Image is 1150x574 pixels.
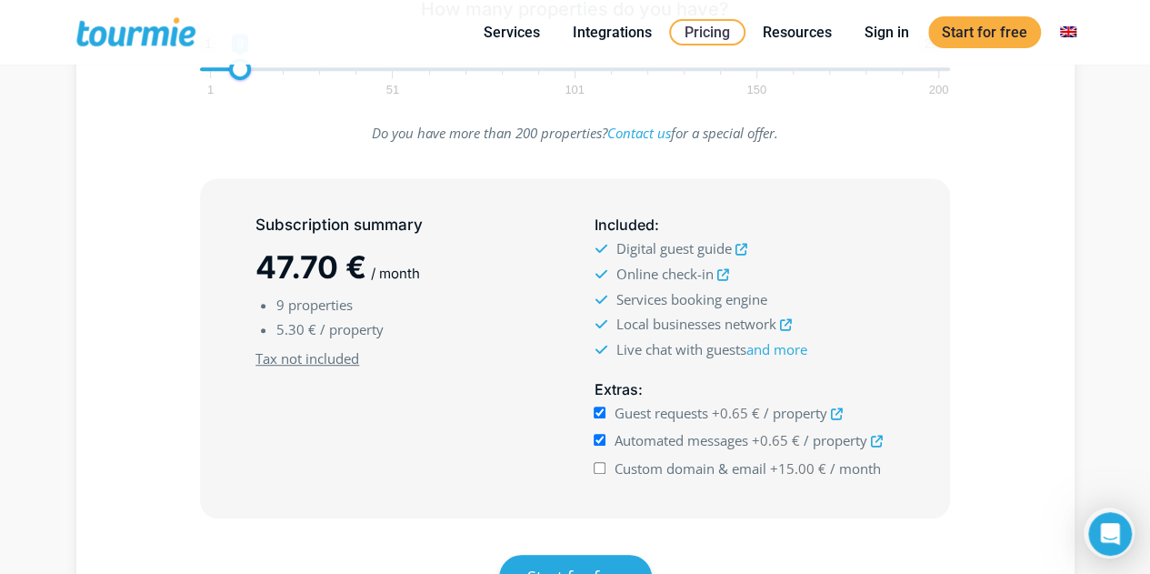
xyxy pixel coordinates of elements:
[594,216,654,234] span: Included
[594,214,894,237] h5: :
[559,21,665,44] a: Integrations
[615,265,713,283] span: Online check-in
[320,320,384,338] span: / property
[1084,508,1135,559] iframe: Intercom live chat εκκίνηση ανακάλυψης
[851,21,923,44] a: Sign in
[749,21,845,44] a: Resources
[276,320,316,338] span: 5.30 €
[745,340,806,358] a: and more
[615,290,766,308] span: Services booking engine
[615,239,731,257] span: Digital guest guide
[615,459,766,478] span: Custom domain & email
[615,340,806,358] span: Live chat with guests
[615,404,708,422] span: Guest requests
[384,86,402,94] span: 51
[607,124,671,142] a: Contact us
[669,19,745,45] a: Pricing
[470,21,554,44] a: Services
[594,380,637,398] span: Extras
[255,349,359,368] u: Tax not included
[255,248,366,286] span: 47.70 €
[926,86,952,94] span: 200
[770,459,826,478] span: +15.00 €
[594,378,894,401] h5: :
[276,296,285,314] span: 9
[712,404,760,422] span: +0.65 €
[562,86,587,94] span: 101
[830,459,881,478] span: / month
[615,431,748,449] span: Automated messages
[205,86,216,94] span: 1
[752,431,800,449] span: +0.65 €
[200,121,950,146] p: Do you have more than 200 properties? for a special offer.
[744,86,769,94] span: 150
[1088,512,1132,556] iframe: Intercom live chat
[804,431,867,449] span: / property
[764,404,827,422] span: / property
[288,296,353,314] span: properties
[255,214,555,237] h5: Subscription summary
[371,265,420,282] span: / month
[928,16,1041,48] a: Start for free
[615,315,775,333] span: Local businesses network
